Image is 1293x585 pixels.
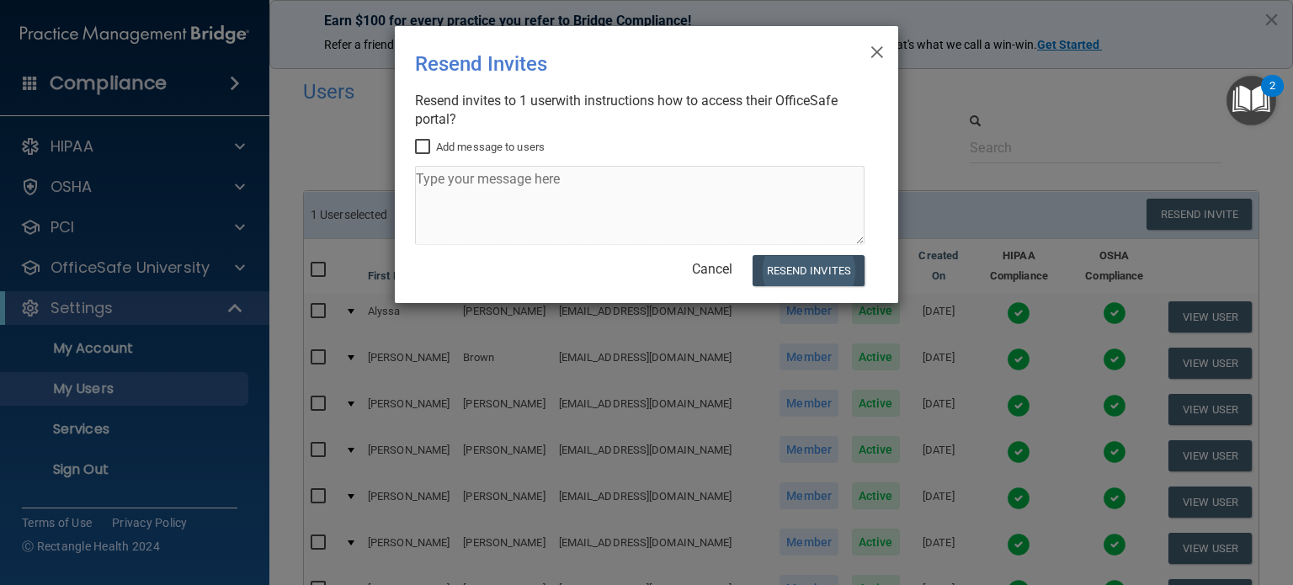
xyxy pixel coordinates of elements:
div: 2 [1269,86,1275,108]
a: Cancel [692,261,732,277]
button: Resend Invites [753,255,865,286]
button: Open Resource Center, 2 new notifications [1226,76,1276,125]
div: Resend Invites [415,40,809,88]
span: × [870,33,885,66]
div: Resend invites to 1 user with instructions how to access their OfficeSafe portal? [415,92,865,129]
label: Add message to users [415,137,545,157]
input: Add message to users [415,141,434,154]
